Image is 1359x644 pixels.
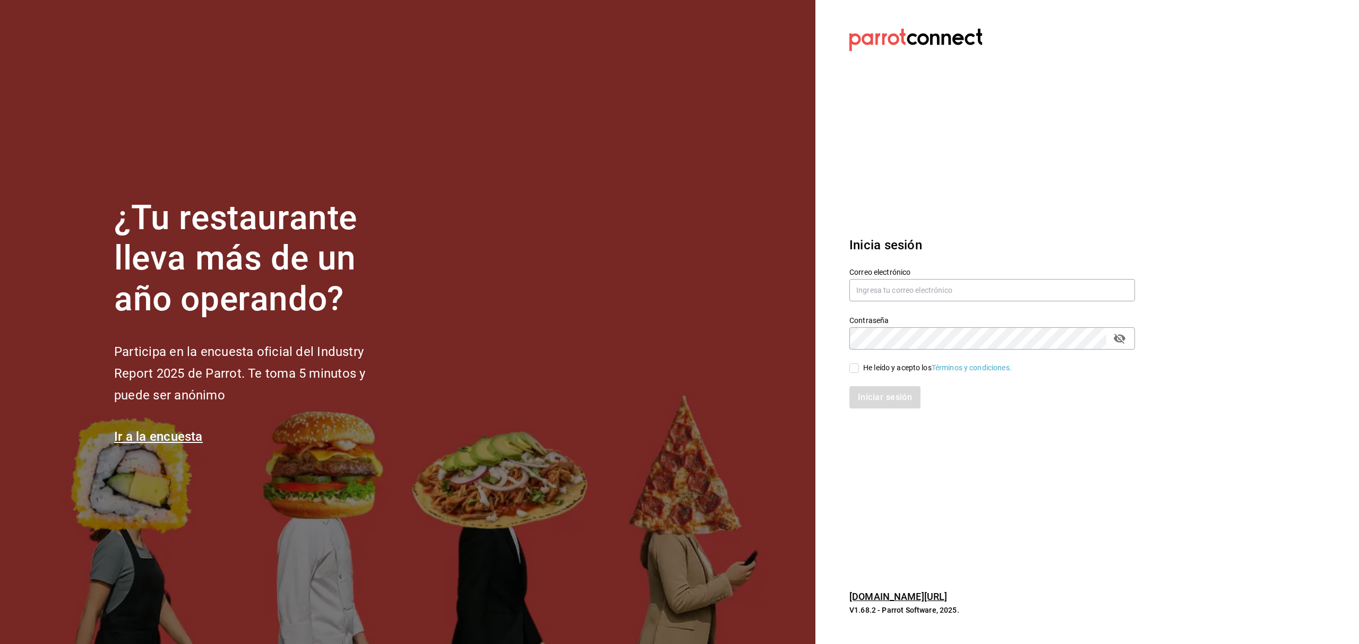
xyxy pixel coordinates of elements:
label: Correo electrónico [849,268,1135,275]
h2: Participa en la encuesta oficial del Industry Report 2025 de Parrot. Te toma 5 minutos y puede se... [114,341,401,406]
a: Términos y condiciones. [932,363,1012,372]
label: Contraseña [849,316,1135,324]
div: He leído y acepto los [863,362,1012,373]
h3: Inicia sesión [849,236,1135,255]
input: Ingresa tu correo electrónico [849,279,1135,301]
button: passwordField [1111,329,1129,347]
a: Ir a la encuesta [114,429,203,444]
a: [DOMAIN_NAME][URL] [849,591,947,602]
h1: ¿Tu restaurante lleva más de un año operando? [114,198,401,320]
p: V1.68.2 - Parrot Software, 2025. [849,605,1135,615]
